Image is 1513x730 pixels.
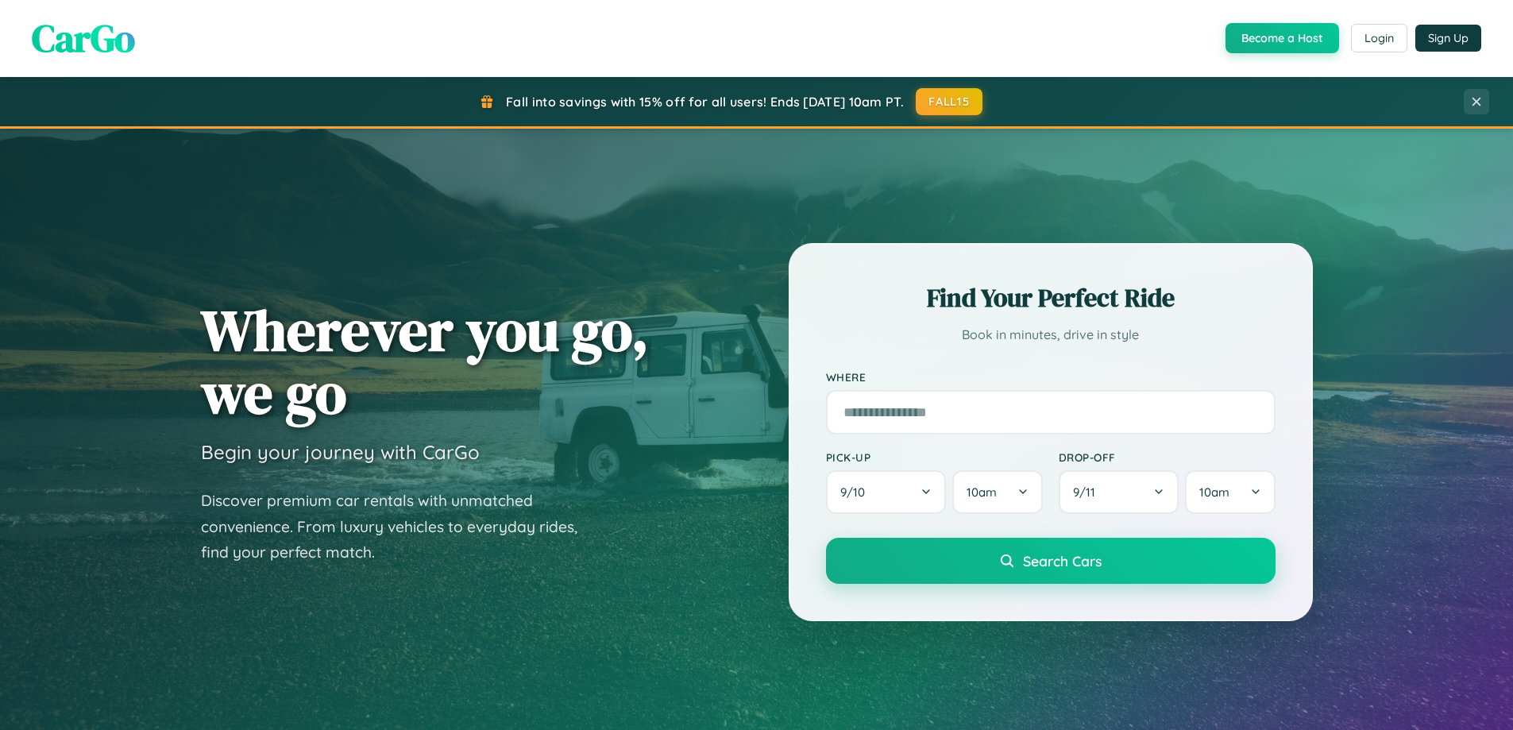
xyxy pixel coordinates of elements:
[1351,24,1407,52] button: Login
[826,450,1043,464] label: Pick-up
[952,470,1042,514] button: 10am
[506,94,904,110] span: Fall into savings with 15% off for all users! Ends [DATE] 10am PT.
[916,88,982,115] button: FALL15
[1059,450,1276,464] label: Drop-off
[1073,485,1103,500] span: 9 / 11
[1059,470,1179,514] button: 9/11
[1199,485,1229,500] span: 10am
[826,370,1276,384] label: Where
[840,485,873,500] span: 9 / 10
[1225,23,1339,53] button: Become a Host
[201,440,480,464] h3: Begin your journey with CarGo
[826,323,1276,346] p: Book in minutes, drive in style
[967,485,997,500] span: 10am
[826,538,1276,584] button: Search Cars
[826,470,947,514] button: 9/10
[201,488,598,566] p: Discover premium car rentals with unmatched convenience. From luxury vehicles to everyday rides, ...
[826,280,1276,315] h2: Find Your Perfect Ride
[1023,552,1102,570] span: Search Cars
[32,12,135,64] span: CarGo
[1185,470,1275,514] button: 10am
[201,299,649,424] h1: Wherever you go, we go
[1415,25,1481,52] button: Sign Up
